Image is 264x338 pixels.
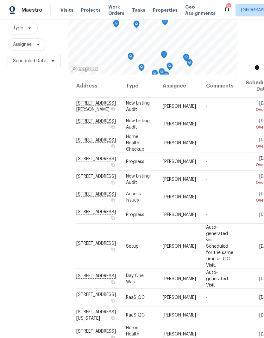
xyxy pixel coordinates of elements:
span: [PERSON_NAME] [163,332,196,336]
div: Map marker [183,54,189,63]
span: - [206,195,208,199]
span: New Listing Audit [126,101,150,112]
button: Copy Address [110,315,116,321]
span: Toggle attribution [255,64,259,71]
div: Map marker [159,68,165,78]
span: Scheduled Date [13,58,46,64]
th: Type [121,75,158,98]
span: Home Health Checkup [126,134,144,151]
span: Assignee [13,41,32,48]
div: Map marker [113,20,119,30]
span: RaaS QC [126,295,145,300]
span: - [206,122,208,126]
span: - [206,141,208,145]
span: Auto-generated visit. Scheduled for the same time as QC Visit. [206,225,233,267]
div: Map marker [152,70,158,80]
button: Copy Address [110,197,116,203]
button: Copy Address [110,279,116,285]
div: Map marker [161,51,167,61]
span: - [206,104,208,109]
span: Geo Assignments [185,4,216,16]
span: [PERSON_NAME] [163,122,196,126]
span: New Listing Audit [126,119,150,130]
span: Progress [126,213,144,217]
button: Copy Address [110,298,116,304]
span: Access Issues [126,192,141,202]
span: RaaS QC [126,313,145,317]
span: Work Orders [108,4,124,16]
span: [PERSON_NAME] [163,213,196,217]
span: [STREET_ADDRESS][US_STATE] [76,310,116,321]
span: [PERSON_NAME] [163,160,196,164]
span: New Listing Audit [126,174,150,185]
span: Progress [126,160,144,164]
span: - [206,213,208,217]
span: [PERSON_NAME] [163,104,196,109]
span: [PERSON_NAME] [163,295,196,300]
span: [PERSON_NAME] [163,276,196,281]
button: Copy Address [110,162,116,168]
span: [STREET_ADDRESS] [76,329,116,333]
span: Auto-generated Visit [206,270,228,287]
span: [PERSON_NAME] [163,244,196,248]
span: [PERSON_NAME] [163,313,196,317]
button: Copy Address [110,215,116,221]
span: Type [13,25,23,31]
span: [PERSON_NAME] [163,177,196,182]
button: Copy Address [110,124,116,130]
span: Visits [60,7,73,13]
span: [STREET_ADDRESS] [76,241,116,245]
span: Day One Walk [126,273,144,284]
span: Setup [126,244,139,248]
button: Copy Address [110,143,116,149]
span: Tasks [132,8,145,12]
span: - [206,313,208,317]
div: Map marker [162,18,168,27]
span: - [206,295,208,300]
span: [PERSON_NAME] [163,195,196,199]
span: Properties [153,7,178,13]
th: Address [76,75,121,98]
span: [STREET_ADDRESS] [76,293,116,297]
button: Copy Address [110,106,116,112]
div: Map marker [128,53,134,63]
div: Map marker [138,64,145,74]
button: Toggle attribution [253,64,261,71]
span: [PERSON_NAME] [163,141,196,145]
div: 14 [226,4,231,10]
span: - [206,160,208,164]
button: Copy Address [110,180,116,185]
span: Maestro [22,7,42,13]
div: Map marker [186,59,193,69]
button: Copy Address [110,246,116,252]
div: Map marker [163,71,169,81]
th: Assignee [158,75,201,98]
a: Mapbox homepage [70,65,98,73]
span: - [206,177,208,182]
span: Projects [81,7,101,13]
th: Comments [201,75,241,98]
div: Map marker [167,63,173,72]
div: Map marker [133,21,140,30]
span: - [206,332,208,336]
